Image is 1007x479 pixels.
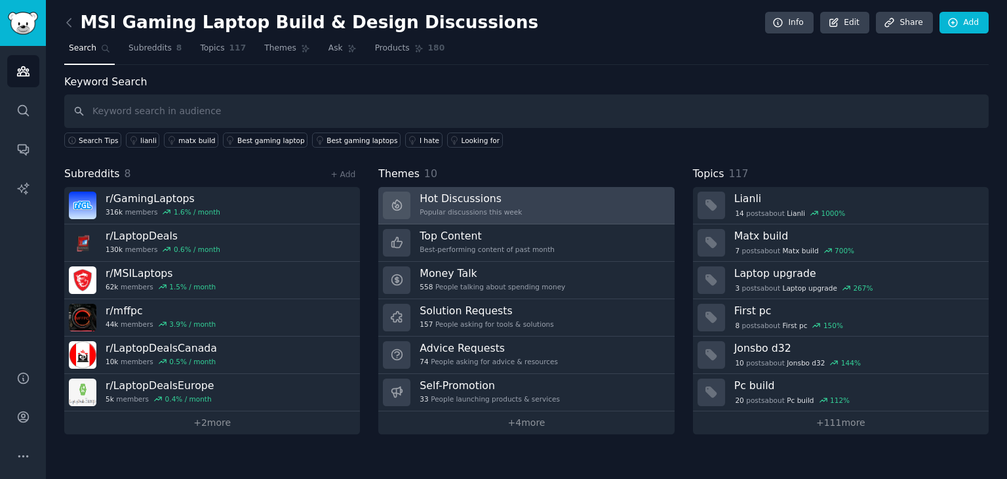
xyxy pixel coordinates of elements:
h3: r/ GamingLaptops [106,192,220,205]
div: Best gaming laptops [326,136,397,145]
label: Keyword Search [64,75,147,88]
img: LaptopDealsCanada [69,341,96,369]
span: 8 [125,167,131,180]
span: 62k [106,282,118,291]
span: Laptop upgrade [783,283,837,293]
a: +2more [64,411,360,434]
a: r/LaptopDealsEurope5kmembers0.4% / month [64,374,360,411]
a: Lianli14postsaboutLianli1000% [693,187,989,224]
a: Best gaming laptop [223,133,307,148]
div: People asking for tools & solutions [420,320,553,329]
div: People launching products & services [420,394,560,404]
div: lianli [140,136,157,145]
h3: Jonsbo d32 [734,341,979,355]
h3: Laptop upgrade [734,266,979,280]
a: Solution Requests157People asking for tools & solutions [378,299,674,337]
h3: Money Talk [420,266,565,280]
span: 8 [735,321,740,330]
a: +4more [378,411,674,434]
a: Advice Requests74People asking for advice & resources [378,337,674,374]
a: Add [939,12,989,34]
span: Subreddits [64,166,120,182]
img: LaptopDeals [69,229,96,257]
h3: Pc build [734,379,979,392]
span: 180 [428,43,445,54]
span: Ask [328,43,343,54]
a: r/mffpc44kmembers3.9% / month [64,299,360,337]
div: 1.5 % / month [169,282,216,291]
h3: r/ LaptopDealsCanada [106,341,217,355]
span: Pc build [787,396,814,405]
div: post s about [734,357,862,369]
span: Subreddits [128,43,172,54]
span: 3 [735,283,740,293]
span: Jonsbo d32 [787,358,825,367]
div: Looking for [462,136,500,145]
a: Topics117 [195,38,250,65]
span: Topics [200,43,224,54]
div: 1000 % [821,209,845,218]
span: Search [69,43,96,54]
a: Looking for [447,133,503,148]
h3: Self-Promotion [420,379,560,392]
div: members [106,207,220,217]
div: Best gaming laptop [237,136,305,145]
span: 10 [735,358,743,367]
a: + Add [330,170,355,179]
div: post s about [734,207,846,219]
span: Lianli [787,209,805,218]
span: 33 [420,394,428,404]
button: Search Tips [64,133,121,148]
div: 3.9 % / month [169,320,216,329]
span: 20 [735,396,743,405]
span: Matx build [783,246,819,255]
span: 117 [728,167,748,180]
h3: First pc [734,304,979,318]
img: MSILaptops [69,266,96,294]
a: Edit [820,12,869,34]
a: Products180 [370,38,449,65]
span: 558 [420,282,433,291]
div: 144 % [841,358,861,367]
span: 130k [106,245,123,254]
a: I hate [405,133,443,148]
a: lianli [126,133,159,148]
a: r/MSILaptops62kmembers1.5% / month [64,262,360,299]
span: First pc [783,321,808,330]
div: Best-performing content of past month [420,245,555,254]
span: 316k [106,207,123,217]
img: GummySearch logo [8,12,38,35]
a: Self-Promotion33People launching products & services [378,374,674,411]
h2: MSI Gaming Laptop Build & Design Discussions [64,12,538,33]
span: 7 [735,246,740,255]
h3: Advice Requests [420,341,558,355]
h3: Lianli [734,192,979,205]
a: Money Talk558People talking about spending money [378,262,674,299]
div: 0.4 % / month [165,394,212,404]
span: Themes [264,43,296,54]
div: post s about [734,394,851,406]
a: r/LaptopDeals130kmembers0.6% / month [64,224,360,262]
a: Laptop upgrade3postsaboutLaptop upgrade267% [693,262,989,299]
img: mffpc [69,304,96,331]
a: Themes [260,38,315,65]
div: post s about [734,320,844,331]
h3: r/ MSILaptops [106,266,216,280]
h3: Solution Requests [420,304,553,318]
div: post s about [734,245,856,257]
div: Popular discussions this week [420,207,522,217]
h3: Matx build [734,229,979,243]
h3: Top Content [420,229,555,243]
div: post s about [734,282,875,294]
a: Search [64,38,115,65]
span: 44k [106,320,118,329]
a: Matx build7postsaboutMatx build700% [693,224,989,262]
a: Share [876,12,932,34]
a: Subreddits8 [124,38,186,65]
span: 10 [424,167,437,180]
div: 1.6 % / month [174,207,220,217]
img: LaptopDealsEurope [69,379,96,406]
a: Info [765,12,814,34]
a: r/GamingLaptops316kmembers1.6% / month [64,187,360,224]
span: Themes [378,166,420,182]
